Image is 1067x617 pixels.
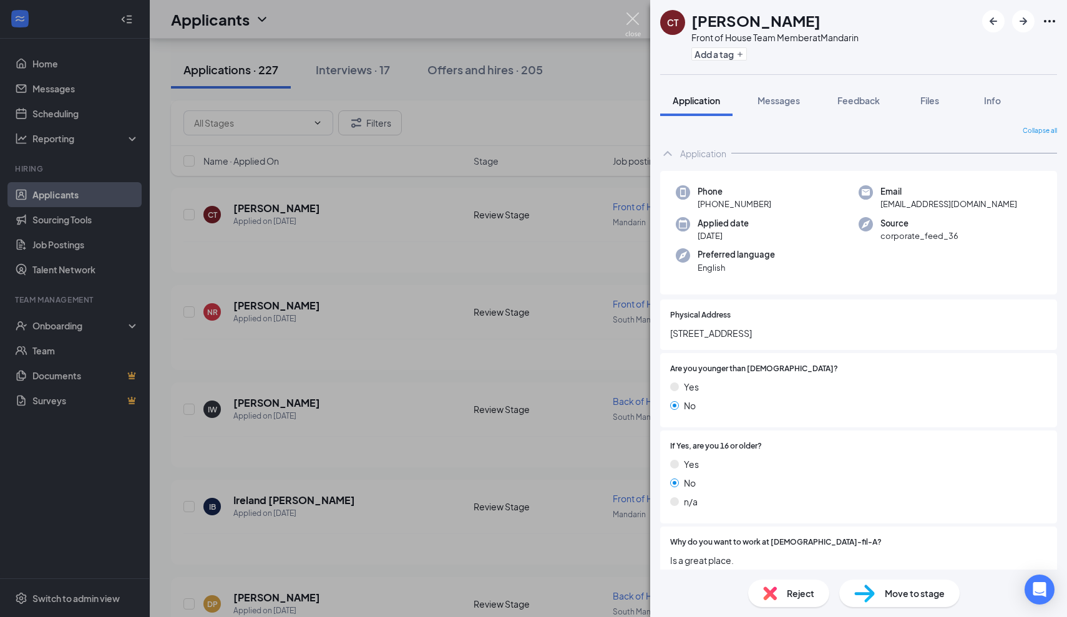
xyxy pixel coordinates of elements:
span: Is a great place. [670,553,1047,567]
span: English [698,261,775,274]
span: n/a [684,495,698,508]
span: Info [984,95,1001,106]
span: Feedback [837,95,880,106]
span: Why do you want to work at [DEMOGRAPHIC_DATA]-fil-A? [670,537,882,548]
span: Are you younger than [DEMOGRAPHIC_DATA]? [670,363,838,375]
span: If Yes, are you 16 or older? [670,440,762,452]
span: Messages [758,95,800,106]
svg: ArrowLeftNew [986,14,1001,29]
span: Source [880,217,958,230]
span: [EMAIL_ADDRESS][DOMAIN_NAME] [880,198,1017,210]
div: Application [680,147,726,160]
span: corporate_feed_36 [880,230,958,242]
span: No [684,476,696,490]
span: [STREET_ADDRESS] [670,326,1047,340]
span: Applied date [698,217,749,230]
span: No [684,399,696,412]
span: Files [920,95,939,106]
svg: ChevronUp [660,146,675,161]
span: Physical Address [670,309,731,321]
span: Application [673,95,720,106]
span: Move to stage [885,586,945,600]
span: Preferred language [698,248,775,261]
span: Collapse all [1023,126,1057,136]
button: ArrowRight [1012,10,1035,32]
div: Front of House Team Member at Mandarin [691,31,859,44]
button: ArrowLeftNew [982,10,1005,32]
span: Yes [684,457,699,471]
svg: ArrowRight [1016,14,1031,29]
button: PlusAdd a tag [691,47,747,61]
span: [DATE] [698,230,749,242]
span: Reject [787,586,814,600]
svg: Plus [736,51,744,58]
span: [PHONE_NUMBER] [698,198,771,210]
span: Email [880,185,1017,198]
div: CT [667,16,678,29]
div: Open Intercom Messenger [1025,575,1055,605]
span: Yes [684,380,699,394]
svg: Ellipses [1042,14,1057,29]
h1: [PERSON_NAME] [691,10,821,31]
span: Phone [698,185,771,198]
